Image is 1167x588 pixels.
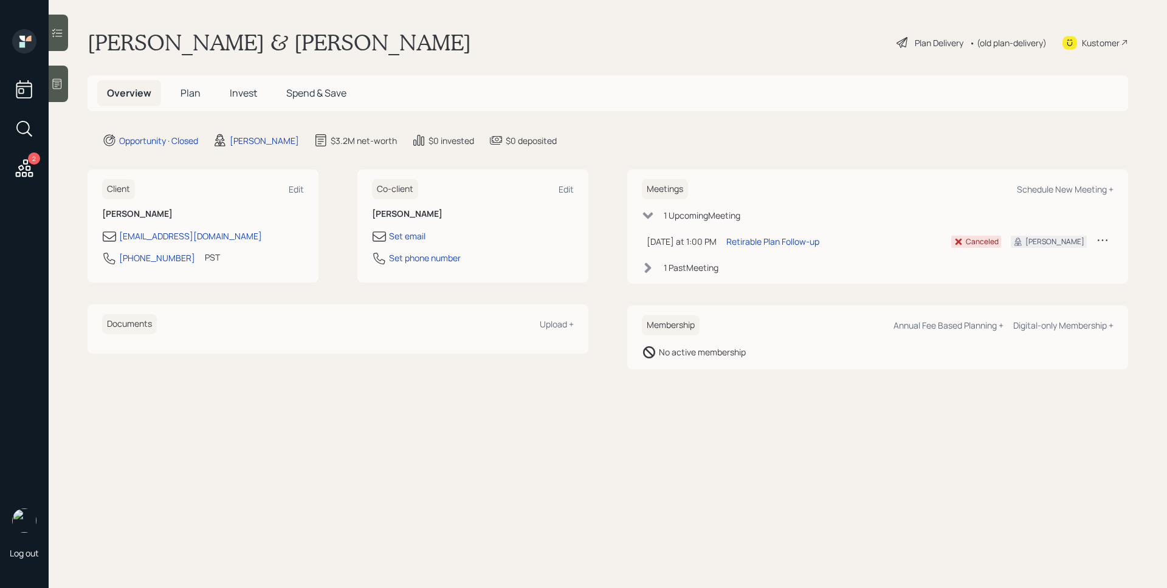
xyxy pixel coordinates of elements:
div: $3.2M net-worth [331,134,397,147]
div: Digital-only Membership + [1013,320,1114,331]
div: Set phone number [389,251,461,264]
div: Edit [559,183,574,195]
h6: Meetings [642,179,688,199]
div: [EMAIL_ADDRESS][DOMAIN_NAME] [119,230,262,242]
div: Annual Fee Based Planning + [893,320,1003,331]
div: 1 Upcoming Meeting [664,209,740,222]
div: PST [205,251,220,264]
h6: Documents [102,314,157,334]
div: [PHONE_NUMBER] [119,251,195,264]
div: Upload + [540,318,574,330]
img: james-distasi-headshot.png [12,508,36,533]
div: [PERSON_NAME] [230,134,299,147]
div: $0 invested [429,134,474,147]
div: • (old plan-delivery) [969,36,1047,49]
div: Retirable Plan Follow-up [726,235,819,248]
div: [PERSON_NAME] [1025,236,1084,247]
span: Invest [230,86,257,100]
div: 2 [28,152,40,165]
div: $0 deposited [506,134,557,147]
div: Plan Delivery [915,36,963,49]
div: Edit [289,183,304,195]
h6: Membership [642,315,700,335]
span: Overview [107,86,151,100]
span: Spend & Save [286,86,346,100]
div: Kustomer [1082,36,1120,49]
div: [DATE] at 1:00 PM [647,235,717,248]
div: Set email [389,230,425,242]
h1: [PERSON_NAME] & [PERSON_NAME] [88,29,471,56]
div: Schedule New Meeting + [1017,183,1114,195]
div: Opportunity · Closed [119,134,198,147]
h6: Co-client [372,179,418,199]
div: 1 Past Meeting [664,261,718,274]
h6: [PERSON_NAME] [372,209,574,219]
h6: Client [102,179,135,199]
div: Log out [10,547,39,559]
h6: [PERSON_NAME] [102,209,304,219]
span: Plan [181,86,201,100]
div: No active membership [659,346,746,358]
div: Canceled [966,236,999,247]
